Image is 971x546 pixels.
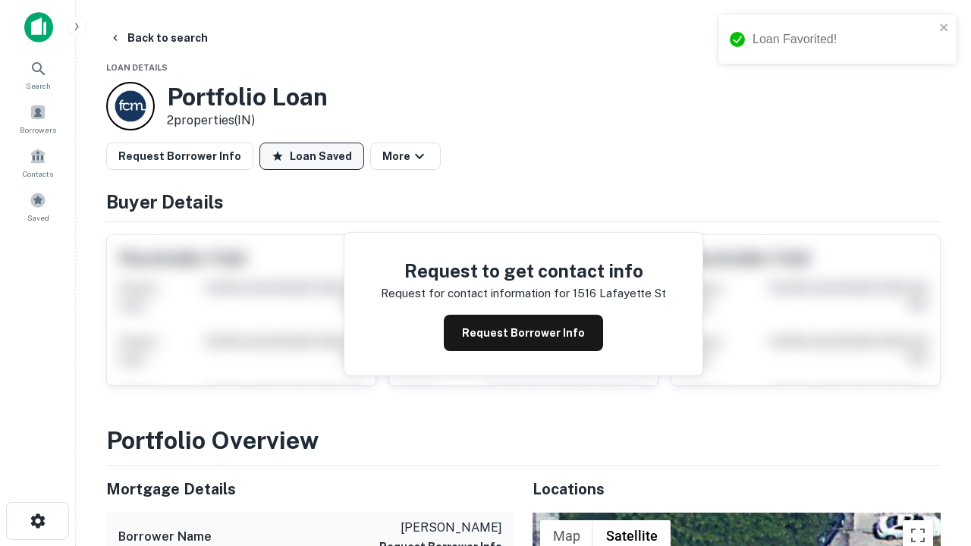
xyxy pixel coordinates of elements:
[167,111,328,130] p: 2 properties (IN)
[106,188,941,215] h4: Buyer Details
[106,478,514,500] h5: Mortgage Details
[20,124,56,136] span: Borrowers
[5,98,71,139] a: Borrowers
[106,422,941,459] h3: Portfolio Overview
[5,142,71,183] a: Contacts
[118,528,212,546] h6: Borrower Name
[24,12,53,42] img: capitalize-icon.png
[106,63,168,72] span: Loan Details
[167,83,328,111] h3: Portfolio Loan
[26,80,51,92] span: Search
[5,54,71,95] a: Search
[379,519,502,537] p: [PERSON_NAME]
[381,284,570,303] p: Request for contact information for
[573,284,666,303] p: 1516 lafayette st
[370,143,441,170] button: More
[27,212,49,224] span: Saved
[939,21,950,36] button: close
[259,143,364,170] button: Loan Saved
[533,478,941,500] h5: Locations
[103,24,214,52] button: Back to search
[444,315,603,351] button: Request Borrower Info
[23,168,53,180] span: Contacts
[5,186,71,227] a: Saved
[753,30,935,49] div: Loan Favorited!
[106,143,253,170] button: Request Borrower Info
[381,257,666,284] h4: Request to get contact info
[895,376,971,449] iframe: Chat Widget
